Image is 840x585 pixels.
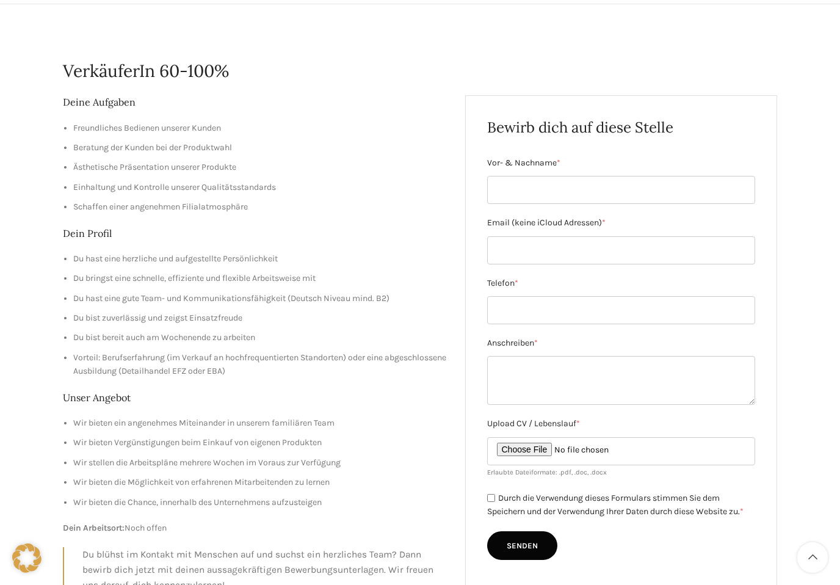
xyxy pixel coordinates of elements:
p: Noch offen [63,521,447,535]
h2: Dein Profil [63,227,447,240]
li: Du hast eine gute Team- und Kommunikationsfähigkeit (Deutsch Niveau mind. B2) [73,292,447,305]
li: Du hast eine herzliche und aufgestellte Persönlichkeit [73,252,447,266]
li: Vorteil: Berufserfahrung (im Verkauf an hochfrequentierten Standorten) oder eine abgeschlossene A... [73,351,447,379]
label: Email (keine iCloud Adressen) [487,216,756,230]
h1: VerkäuferIn 60-100% [63,59,777,83]
li: Wir stellen die Arbeitspläne mehrere Wochen im Voraus zur Verfügung [73,456,447,470]
h2: Bewirb dich auf diese Stelle [487,117,756,138]
a: Scroll to top button [797,542,828,573]
li: Wir bieten die Chance, innerhalb des Unternehmens aufzusteigen [73,496,447,509]
small: Erlaubte Dateiformate: .pdf, .doc, .docx [487,468,607,476]
label: Durch die Verwendung dieses Formulars stimmen Sie dem Speichern und der Verwendung Ihrer Daten du... [487,493,744,517]
input: Senden [487,531,557,561]
label: Vor- & Nachname [487,156,756,170]
li: Wir bieten ein angenehmes Miteinander in unserem familiären Team [73,416,447,430]
strong: Dein Arbeitsort: [63,523,125,533]
h2: Deine Aufgaben [63,95,447,109]
li: Schaffen einer angenehmen Filialatmosphäre [73,200,447,214]
li: Ästhetische Präsentation unserer Produkte [73,161,447,174]
li: Wir bieten die Möglichkeit von erfahrenen Mitarbeitenden zu lernen [73,476,447,489]
label: Upload CV / Lebenslauf [487,417,756,431]
li: Du bist zuverlässig und zeigst Einsatzfreude [73,311,447,325]
li: Du bringst eine schnelle, effiziente und flexible Arbeitsweise mit [73,272,447,285]
h2: Unser Angebot [63,391,447,404]
li: Freundliches Bedienen unserer Kunden [73,122,447,135]
li: Wir bieten Vergünstigungen beim Einkauf von eigenen Produkten [73,436,447,449]
li: Beratung der Kunden bei der Produktwahl [73,141,447,154]
label: Anschreiben [487,336,756,350]
li: Einhaltung und Kontrolle unserer Qualitätsstandards [73,181,447,194]
li: Du bist bereit auch am Wochenende zu arbeiten [73,331,447,344]
label: Telefon [487,277,756,290]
